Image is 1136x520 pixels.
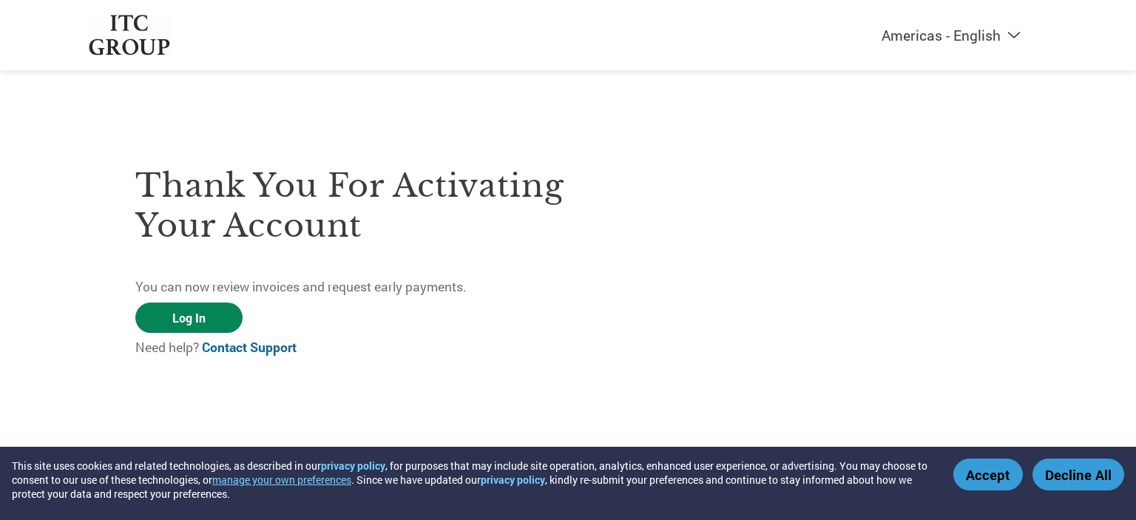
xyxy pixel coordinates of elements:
button: Decline All [1032,459,1124,490]
img: ITC Group [87,15,172,55]
a: Contact Support [202,339,297,356]
button: manage your own preferences [212,473,351,487]
a: Log In [135,303,243,333]
button: Accept [953,459,1023,490]
h3: Thank you for activating your account [135,166,568,246]
p: Need help? [135,338,568,357]
a: privacy policy [321,459,385,473]
a: privacy policy [481,473,545,487]
div: This site uses cookies and related technologies, as described in our , for purposes that may incl... [12,459,932,501]
p: You can now review invoices and request early payments. [135,277,568,297]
